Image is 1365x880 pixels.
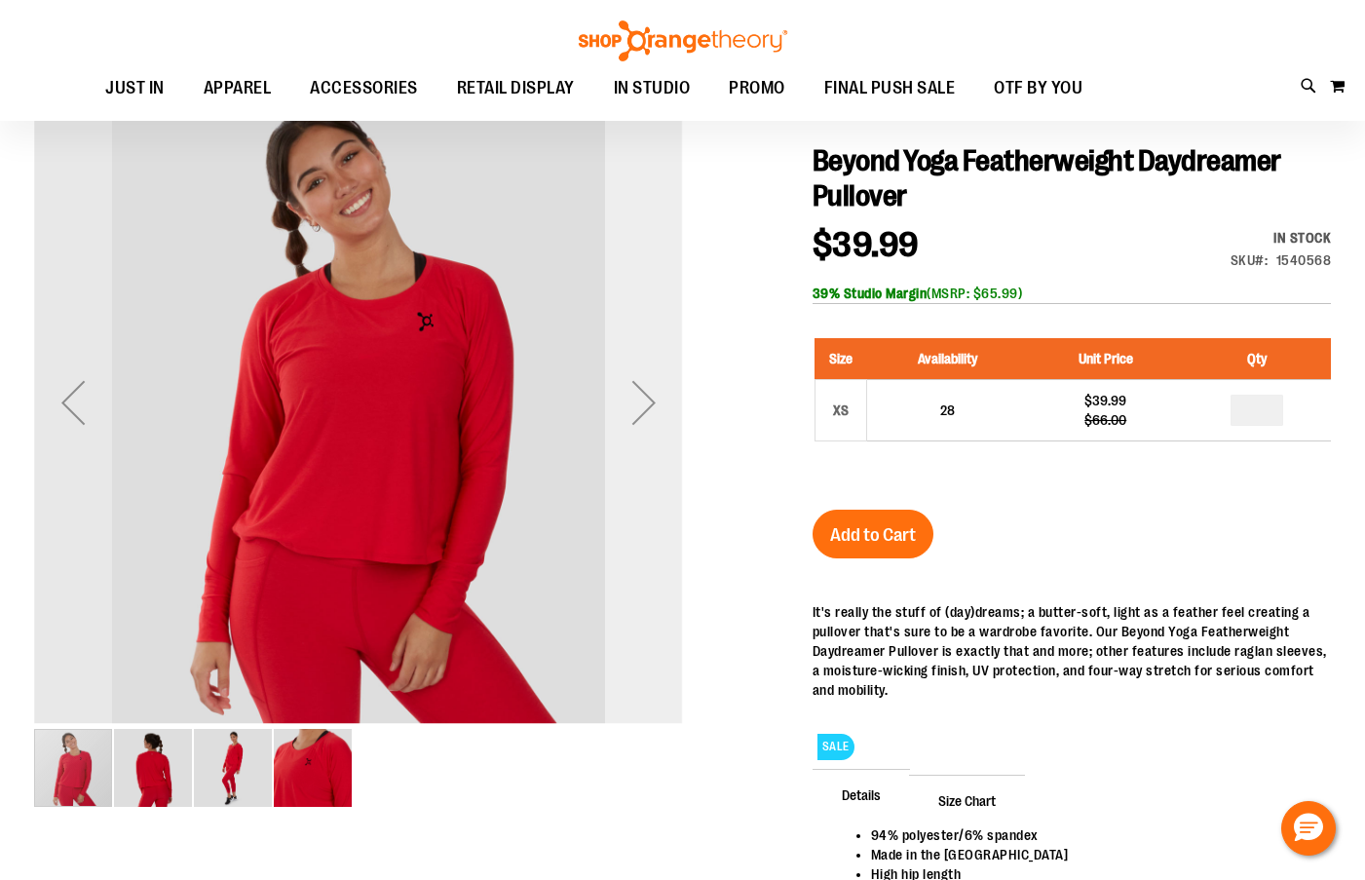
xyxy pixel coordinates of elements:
span: ACCESSORIES [310,66,418,110]
span: Details [813,769,910,820]
span: SALE [817,734,854,760]
div: Product image for Beyond Yoga Featherweight Daydreamer Pullover [34,78,683,727]
button: Hello, have a question? Let’s chat. [1281,801,1336,856]
span: FINAL PUSH SALE [824,66,956,110]
div: (MSRP: $65.99) [813,284,1331,303]
li: 94% polyester/6% spandex [871,825,1311,845]
button: Add to Cart [813,510,933,558]
strong: SKU [1231,252,1269,268]
span: $39.99 [813,225,919,265]
a: ACCESSORIES [290,66,437,111]
th: Qty [1182,338,1331,380]
span: Size Chart [909,775,1025,825]
div: image 2 of 4 [114,727,194,809]
a: APPAREL [184,66,291,110]
b: 39% Studio Margin [813,286,928,301]
span: PROMO [729,66,785,110]
div: It's really the stuff of (day)dreams; a butter-soft, light as a feather feel creating a pullover ... [813,602,1331,700]
img: Alternate image #2 for 1540568 [194,729,272,807]
span: Add to Cart [830,524,916,546]
div: image 3 of 4 [194,727,274,809]
span: IN STUDIO [614,66,691,110]
div: image 1 of 4 [34,727,114,809]
img: Product image for Beyond Yoga Featherweight Daydreamer Pullover [34,75,683,724]
img: Alternate image #1 for 1540568 [114,729,192,807]
span: OTF BY YOU [994,66,1082,110]
a: PROMO [709,66,805,111]
span: RETAIL DISPLAY [457,66,575,110]
a: IN STUDIO [594,66,710,111]
a: OTF BY YOU [974,66,1102,111]
div: In stock [1231,228,1332,248]
div: $39.99 [1039,391,1172,410]
img: Alternate image #3 for 1540568 [274,729,352,807]
a: FINAL PUSH SALE [805,66,975,111]
span: 28 [940,402,955,418]
span: Beyond Yoga Featherweight Daydreamer Pullover [813,144,1281,212]
div: Next [605,78,683,727]
div: carousel [34,78,683,809]
th: Unit Price [1029,338,1182,380]
img: Shop Orangetheory [576,20,790,61]
div: image 4 of 4 [274,727,352,809]
li: Made in the [GEOGRAPHIC_DATA] [871,845,1311,864]
a: RETAIL DISPLAY [437,66,594,111]
div: 1540568 [1276,250,1332,270]
div: $66.00 [1039,410,1172,430]
th: Availability [866,338,1029,380]
div: XS [826,396,855,425]
div: Availability [1231,228,1332,248]
span: APPAREL [204,66,272,110]
th: Size [815,338,866,380]
span: JUST IN [105,66,165,110]
a: JUST IN [86,66,184,111]
div: Previous [34,78,112,727]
